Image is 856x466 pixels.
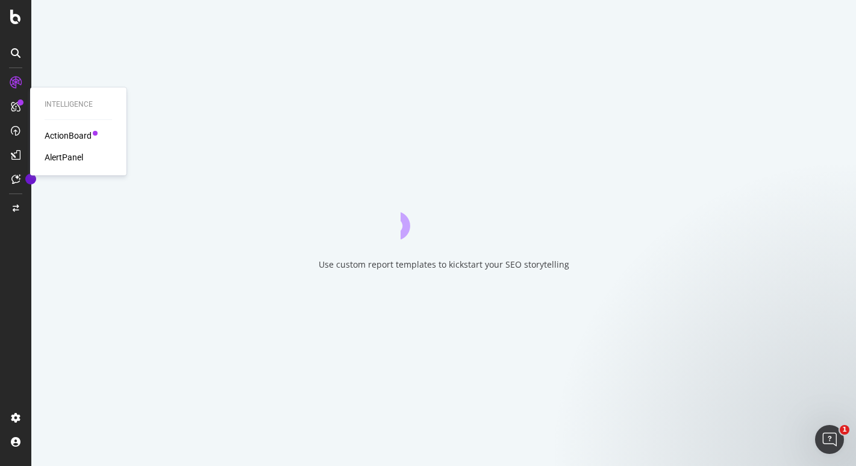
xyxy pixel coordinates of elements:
[45,151,83,163] a: AlertPanel
[45,130,92,142] a: ActionBoard
[319,259,569,271] div: Use custom report templates to kickstart your SEO storytelling
[840,425,849,435] span: 1
[401,196,487,239] div: animation
[815,425,844,454] iframe: Intercom live chat
[45,99,112,110] div: Intelligence
[25,174,36,184] div: Tooltip anchor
